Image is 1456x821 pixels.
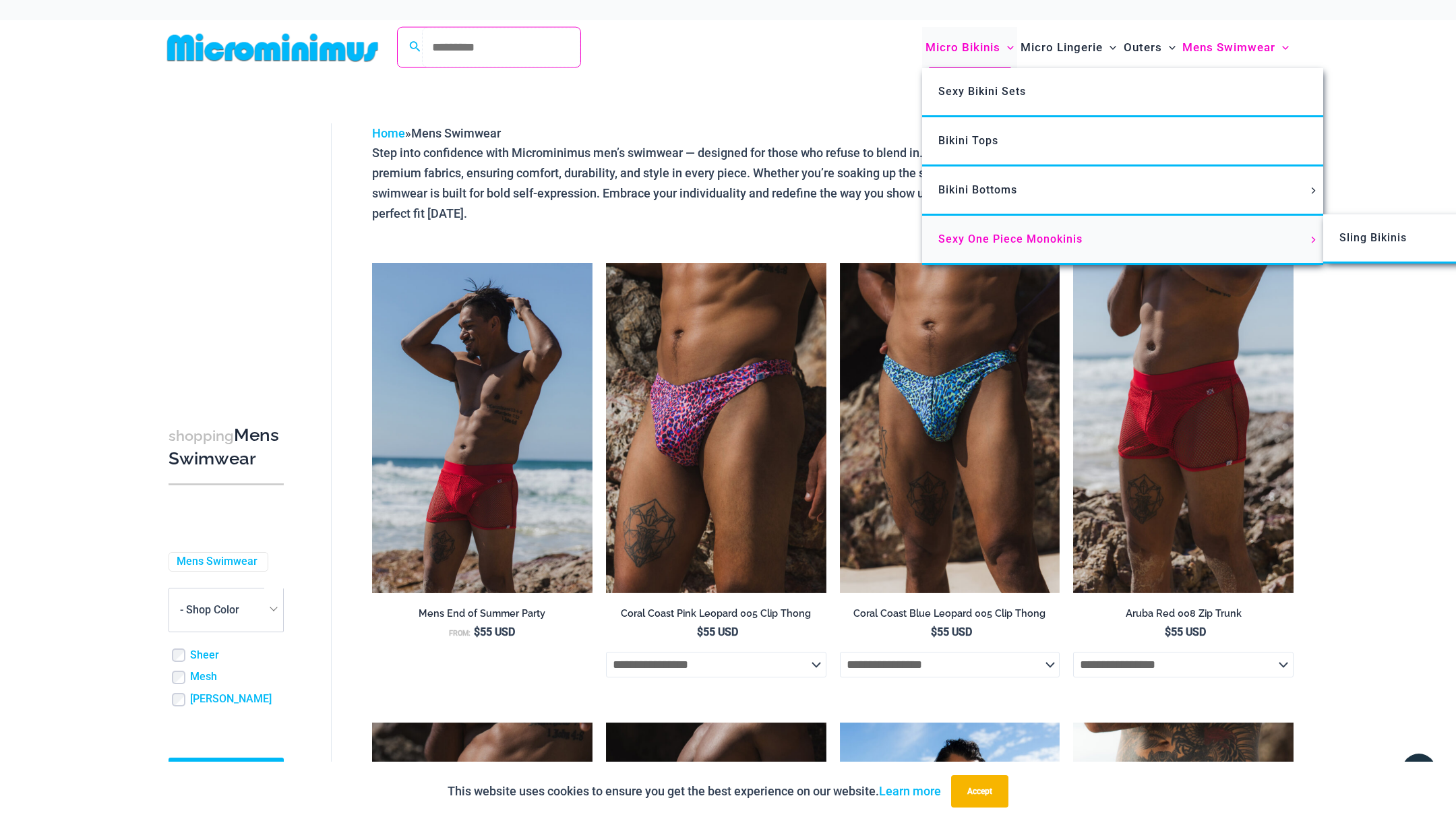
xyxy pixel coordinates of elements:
[372,263,593,593] a: Aruba Red 008 Zip Trunk 02v2Aruba Red 008 Zip Trunk 03Aruba Red 008 Zip Trunk 03
[411,126,501,140] span: Mens Swimwear
[922,27,1017,68] a: Micro BikinisMenu ToggleMenu Toggle
[1339,231,1407,244] span: Sling Bikinis
[840,607,1060,620] h2: Coral Coast Blue Leopard 005 Clip Thong
[1275,30,1289,65] span: Menu Toggle
[449,629,471,638] span: From:
[422,28,580,67] input: Search Submit
[1165,626,1171,638] span: $
[1306,237,1321,243] span: Menu Toggle
[697,626,703,638] span: $
[474,626,515,638] bdi: 55 USD
[922,117,1323,166] a: Bikini Tops
[372,607,593,625] a: Mens End of Summer Party
[1179,27,1292,68] a: Mens SwimwearMenu ToggleMenu Toggle
[951,775,1008,808] button: Accept
[1073,263,1294,593] a: Aruba Red 008 Zip Trunk 05Aruba Red 008 Zip Trunk 04Aruba Red 008 Zip Trunk 04
[1103,30,1116,65] span: Menu Toggle
[922,68,1323,117] a: Sexy Bikini Sets
[169,113,290,382] iframe: TrustedSite Certified
[1120,27,1179,68] a: OutersMenu ToggleMenu Toggle
[1073,607,1294,620] h2: Aruba Red 008 Zip Trunk
[931,626,972,638] bdi: 55 USD
[190,692,272,706] a: [PERSON_NAME]
[1021,30,1103,65] span: Micro Lingerie
[840,607,1060,625] a: Coral Coast Blue Leopard 005 Clip Thong
[169,427,234,444] span: shopping
[372,143,1294,223] p: Step into confidence with Microminimus men’s swimwear — designed for those who refuse to blend in...
[920,25,1294,70] nav: Site Navigation
[372,126,405,140] a: Home
[606,263,826,593] img: Coral Coast Pink Leopard 005 Clip Thong 01
[840,263,1060,593] img: Coral Coast Blue Leopard 005 Clip Thong 05
[169,588,284,632] span: - Shop Color
[697,626,738,638] bdi: 55 USD
[1306,187,1321,194] span: Menu Toggle
[169,424,284,470] h3: Mens Swimwear
[1162,30,1176,65] span: Menu Toggle
[1000,30,1014,65] span: Menu Toggle
[1165,626,1206,638] bdi: 55 USD
[162,32,384,63] img: MM SHOP LOGO FLAT
[938,233,1083,245] span: Sexy One Piece Monokinis
[177,555,257,569] a: Mens Swimwear
[1124,30,1162,65] span: Outers
[169,588,283,632] span: - Shop Color
[448,781,941,801] p: This website uses cookies to ensure you get the best experience on our website.
[372,607,593,620] h2: Mens End of Summer Party
[474,626,480,638] span: $
[1073,607,1294,625] a: Aruba Red 008 Zip Trunk
[372,126,501,140] span: »
[169,758,284,808] a: [DEMOGRAPHIC_DATA] Sizing Guide
[606,263,826,593] a: Coral Coast Pink Leopard 005 Clip Thong 01Coral Coast Pink Leopard 005 Clip Thong 02Coral Coast P...
[190,670,217,684] a: Mesh
[938,85,1026,98] span: Sexy Bikini Sets
[931,626,937,638] span: $
[879,784,941,798] a: Learn more
[922,166,1323,216] a: Bikini BottomsMenu ToggleMenu Toggle
[1017,27,1120,68] a: Micro LingerieMenu ToggleMenu Toggle
[1073,263,1294,593] img: Aruba Red 008 Zip Trunk 05
[938,134,998,147] span: Bikini Tops
[372,263,593,593] img: Aruba Red 008 Zip Trunk 02v2
[1182,30,1275,65] span: Mens Swimwear
[190,648,219,663] a: Sheer
[922,216,1323,265] a: Sexy One Piece MonokinisMenu ToggleMenu Toggle
[840,263,1060,593] a: Coral Coast Blue Leopard 005 Clip Thong 05Coral Coast Blue Leopard 005 Clip Thong 04Coral Coast B...
[938,183,1017,196] span: Bikini Bottoms
[409,39,421,56] a: Search icon link
[180,603,239,616] span: - Shop Color
[926,30,1000,65] span: Micro Bikinis
[606,607,826,625] a: Coral Coast Pink Leopard 005 Clip Thong
[606,607,826,620] h2: Coral Coast Pink Leopard 005 Clip Thong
